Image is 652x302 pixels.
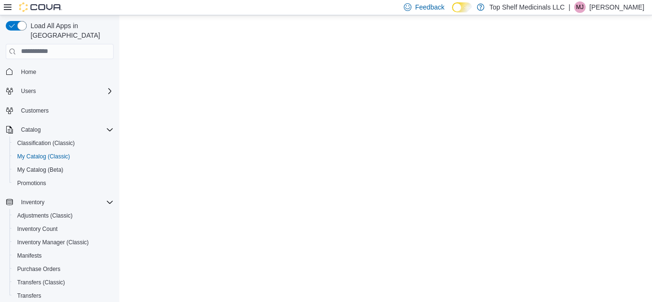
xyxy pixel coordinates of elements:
[17,179,46,187] span: Promotions
[2,84,117,98] button: Users
[13,250,114,261] span: Manifests
[589,1,644,13] p: [PERSON_NAME]
[13,290,114,302] span: Transfers
[17,124,114,135] span: Catalog
[17,85,40,97] button: Users
[10,209,117,222] button: Adjustments (Classic)
[10,276,117,289] button: Transfers (Classic)
[17,239,89,246] span: Inventory Manager (Classic)
[13,210,114,221] span: Adjustments (Classic)
[13,177,50,189] a: Promotions
[17,225,58,233] span: Inventory Count
[17,66,114,78] span: Home
[17,197,48,208] button: Inventory
[21,68,36,76] span: Home
[574,1,586,13] div: Melisa Johnson
[17,105,53,116] a: Customers
[13,151,114,162] span: My Catalog (Classic)
[10,236,117,249] button: Inventory Manager (Classic)
[415,2,444,12] span: Feedback
[2,123,117,136] button: Catalog
[568,1,570,13] p: |
[21,107,49,115] span: Customers
[21,87,36,95] span: Users
[452,2,472,12] input: Dark Mode
[2,104,117,117] button: Customers
[10,136,117,150] button: Classification (Classic)
[10,249,117,262] button: Manifests
[13,277,114,288] span: Transfers (Classic)
[13,237,114,248] span: Inventory Manager (Classic)
[13,277,69,288] a: Transfers (Classic)
[13,223,62,235] a: Inventory Count
[17,197,114,208] span: Inventory
[10,150,117,163] button: My Catalog (Classic)
[13,137,114,149] span: Classification (Classic)
[13,151,74,162] a: My Catalog (Classic)
[21,198,44,206] span: Inventory
[21,126,41,134] span: Catalog
[13,164,67,176] a: My Catalog (Beta)
[13,263,114,275] span: Purchase Orders
[13,223,114,235] span: Inventory Count
[13,137,79,149] a: Classification (Classic)
[13,210,76,221] a: Adjustments (Classic)
[17,252,42,260] span: Manifests
[10,177,117,190] button: Promotions
[17,265,61,273] span: Purchase Orders
[19,2,62,12] img: Cova
[489,1,565,13] p: Top Shelf Medicinals LLC
[13,177,114,189] span: Promotions
[10,222,117,236] button: Inventory Count
[17,166,63,174] span: My Catalog (Beta)
[13,237,93,248] a: Inventory Manager (Classic)
[17,292,41,300] span: Transfers
[13,290,45,302] a: Transfers
[17,279,65,286] span: Transfers (Classic)
[17,124,44,135] button: Catalog
[17,153,70,160] span: My Catalog (Classic)
[576,1,584,13] span: MJ
[17,66,40,78] a: Home
[2,196,117,209] button: Inventory
[27,21,114,40] span: Load All Apps in [GEOGRAPHIC_DATA]
[17,212,73,219] span: Adjustments (Classic)
[17,85,114,97] span: Users
[10,163,117,177] button: My Catalog (Beta)
[17,104,114,116] span: Customers
[17,139,75,147] span: Classification (Classic)
[10,262,117,276] button: Purchase Orders
[13,164,114,176] span: My Catalog (Beta)
[13,250,45,261] a: Manifests
[13,263,64,275] a: Purchase Orders
[2,65,117,79] button: Home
